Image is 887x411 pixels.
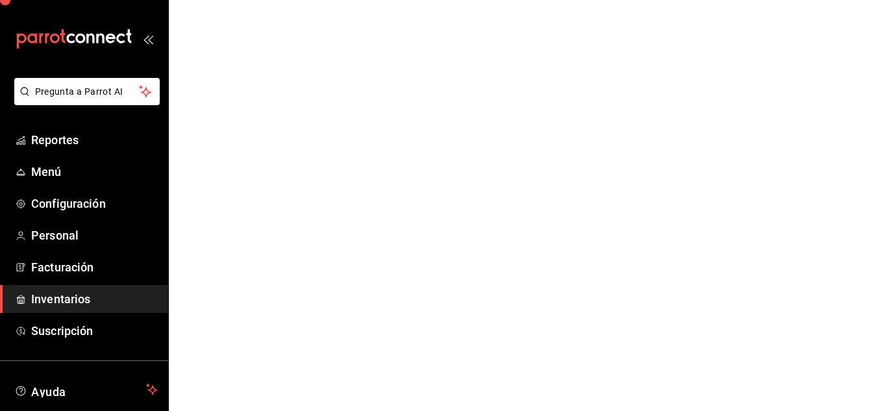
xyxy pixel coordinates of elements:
[9,94,160,108] a: Pregunta a Parrot AI
[31,382,141,397] span: Ayuda
[31,258,158,276] span: Facturación
[31,131,158,149] span: Reportes
[31,163,158,181] span: Menú
[31,290,158,308] span: Inventarios
[14,78,160,105] button: Pregunta a Parrot AI
[31,322,158,340] span: Suscripción
[31,195,158,212] span: Configuración
[31,227,158,244] span: Personal
[143,34,153,44] button: open_drawer_menu
[35,85,140,99] span: Pregunta a Parrot AI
